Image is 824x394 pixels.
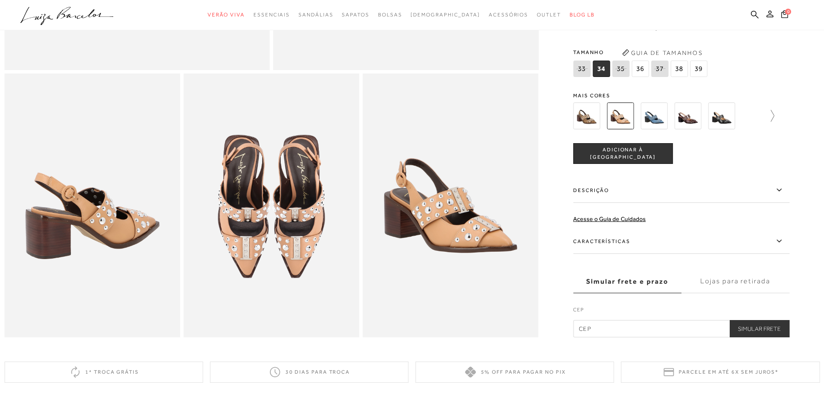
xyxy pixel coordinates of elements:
button: ADICIONAR À [GEOGRAPHIC_DATA] [573,143,673,164]
label: Simular frete e prazo [573,270,681,293]
img: SAPATO SALTO MÉDIO MIX METÁLICO MARROM COFFEE [674,103,701,129]
span: Mais cores [573,93,789,98]
span: 36 [632,61,649,77]
label: Lojas para retirada [681,270,789,293]
a: noSubCategoriesText [410,7,480,23]
div: 5% off para pagar no PIX [416,362,614,383]
a: noSubCategoriesText [537,7,561,23]
a: noSubCategoriesText [298,7,333,23]
span: Bolsas [378,12,402,18]
img: image [183,74,359,337]
span: 37 [651,61,668,77]
a: BLOG LB [570,7,595,23]
button: Simular Frete [729,320,789,337]
div: 1ª troca grátis [4,362,203,383]
span: 34 [593,61,610,77]
a: noSubCategoriesText [489,7,528,23]
span: 39 [690,61,707,77]
span: Outlet [537,12,561,18]
img: Sapato salto médio mix metálico preto [708,103,735,129]
label: Características [573,229,789,254]
span: 0 [785,9,791,15]
a: noSubCategoriesText [378,7,402,23]
span: Acessórios [489,12,528,18]
span: 35 [612,61,629,77]
span: Verão Viva [208,12,245,18]
span: ADICIONAR À [GEOGRAPHIC_DATA] [574,146,672,161]
span: Essenciais [253,12,290,18]
input: CEP [573,320,789,337]
label: CEP [573,306,789,318]
span: Tamanho [573,46,709,59]
span: [DEMOGRAPHIC_DATA] [410,12,480,18]
span: Sandálias [298,12,333,18]
span: Sapatos [342,12,369,18]
span: 38 [670,61,688,77]
a: Acesse o Guia de Cuidados [573,215,646,222]
div: Parcele em até 6x sem juros* [621,362,820,383]
button: Guia de Tamanhos [619,46,705,60]
a: noSubCategoriesText [342,7,369,23]
img: image [4,74,180,337]
span: ou 4x de R$124,99 sem juros [573,24,673,31]
label: Descrição [573,178,789,203]
a: noSubCategoriesText [208,7,245,23]
img: SAPATO SALTO MÉDIO MIX METÁLICO BEGE [607,103,634,129]
img: SAPATO SALTO MÉDIO MIX METÁLICO ANIMAL PRINT NATURAL [573,103,600,129]
button: 0 [779,10,791,21]
img: SAPATO SALTO MÉDIO MIX METÁLICO JEANS INDIGO [641,103,667,129]
span: BLOG LB [570,12,595,18]
div: 30 dias para troca [210,362,408,383]
a: noSubCategoriesText [253,7,290,23]
span: 33 [573,61,590,77]
img: image [363,74,539,337]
